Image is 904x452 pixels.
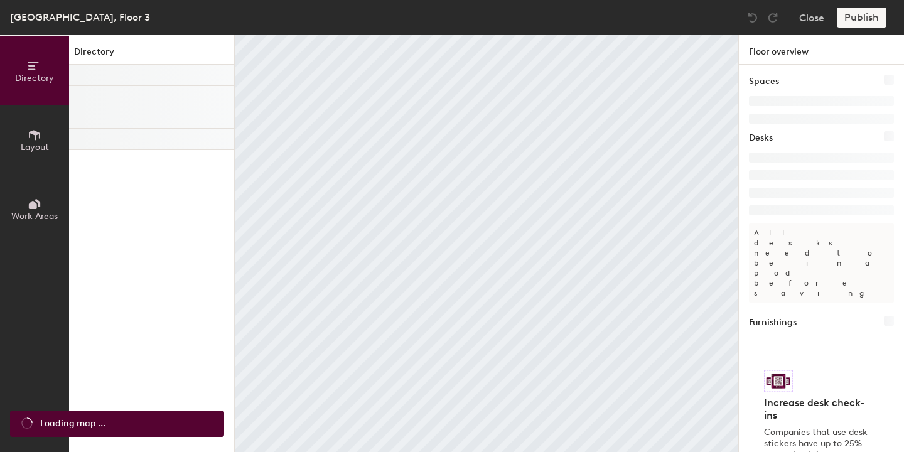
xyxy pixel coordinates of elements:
[11,211,58,222] span: Work Areas
[749,316,797,330] h1: Furnishings
[15,73,54,83] span: Directory
[749,223,894,303] p: All desks need to be in a pod before saving
[764,397,871,422] h4: Increase desk check-ins
[764,370,793,392] img: Sticker logo
[69,45,234,65] h1: Directory
[10,9,150,25] div: [GEOGRAPHIC_DATA], Floor 3
[799,8,824,28] button: Close
[767,11,779,24] img: Redo
[746,11,759,24] img: Undo
[739,35,904,65] h1: Floor overview
[40,417,105,431] span: Loading map ...
[21,142,49,153] span: Layout
[235,35,738,452] canvas: Map
[749,75,779,89] h1: Spaces
[749,131,773,145] h1: Desks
